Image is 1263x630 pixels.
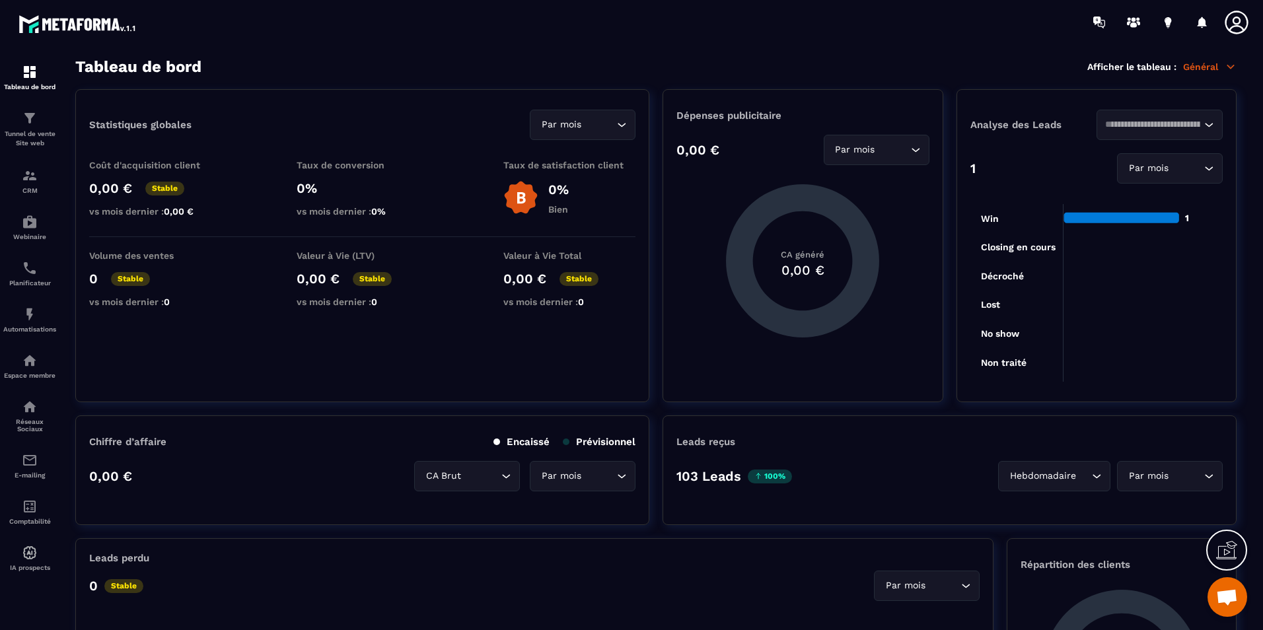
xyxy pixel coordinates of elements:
span: 0 [371,297,377,307]
p: 0,00 € [89,180,132,196]
a: Ouvrir le chat [1208,577,1247,617]
a: formationformationCRM [3,158,56,204]
p: Stable [104,579,143,593]
div: Search for option [1117,461,1223,491]
p: 0% [297,180,429,196]
input: Search for option [1171,161,1201,176]
p: Automatisations [3,326,56,333]
img: automations [22,306,38,322]
p: Encaissé [493,436,550,448]
a: formationformationTableau de bord [3,54,56,100]
p: Général [1183,61,1237,73]
p: Prévisionnel [563,436,635,448]
span: 0,00 € [164,206,194,217]
a: social-networksocial-networkRéseaux Sociaux [3,389,56,442]
span: 0 [578,297,584,307]
p: Comptabilité [3,518,56,525]
img: automations [22,353,38,368]
p: 100% [748,470,792,483]
p: Coût d'acquisition client [89,160,221,170]
p: Bien [548,204,569,215]
p: Chiffre d’affaire [89,436,166,448]
p: Stable [111,272,150,286]
p: Tableau de bord [3,83,56,90]
span: CA Brut [423,469,464,483]
tspan: Non traité [981,357,1027,368]
p: Taux de satisfaction client [503,160,635,170]
img: email [22,452,38,468]
img: scheduler [22,260,38,276]
img: automations [22,214,38,230]
p: Valeur à Vie (LTV) [297,250,429,261]
img: formation [22,110,38,126]
p: vs mois dernier : [297,297,429,307]
div: Search for option [1117,153,1223,184]
p: Volume des ventes [89,250,221,261]
div: Search for option [1097,110,1223,140]
tspan: Lost [981,299,1000,310]
p: 0,00 € [676,142,719,158]
p: 103 Leads [676,468,741,484]
p: vs mois dernier : [503,297,635,307]
div: Search for option [530,461,635,491]
p: 0,00 € [89,468,132,484]
a: emailemailE-mailing [3,442,56,489]
p: 0 [89,578,98,594]
p: vs mois dernier : [297,206,429,217]
p: Valeur à Vie Total [503,250,635,261]
input: Search for option [464,469,498,483]
p: Tunnel de vente Site web [3,129,56,148]
a: formationformationTunnel de vente Site web [3,100,56,158]
p: E-mailing [3,472,56,479]
tspan: Closing en cours [981,242,1056,253]
span: Par mois [538,118,584,132]
tspan: Win [981,213,999,224]
p: 1 [970,160,976,176]
p: 0,00 € [297,271,340,287]
span: Par mois [538,469,584,483]
p: Dépenses publicitaire [676,110,929,122]
span: Hebdomadaire [1007,469,1079,483]
p: Webinaire [3,233,56,240]
div: Search for option [998,461,1110,491]
tspan: No show [981,328,1020,339]
input: Search for option [1171,469,1201,483]
p: Taux de conversion [297,160,429,170]
p: Leads perdu [89,552,149,564]
div: Search for option [824,135,929,165]
span: 0% [371,206,386,217]
p: Stable [353,272,392,286]
input: Search for option [928,578,958,593]
p: Afficher le tableau : [1087,61,1176,72]
p: Réseaux Sociaux [3,418,56,433]
tspan: Décroché [981,271,1024,281]
img: formation [22,64,38,80]
img: b-badge-o.b3b20ee6.svg [503,180,538,215]
img: logo [18,12,137,36]
input: Search for option [584,118,614,132]
span: 0 [164,297,170,307]
p: 0 [89,271,98,287]
input: Search for option [878,143,908,157]
p: vs mois dernier : [89,297,221,307]
p: IA prospects [3,564,56,571]
img: automations [22,545,38,561]
p: Planificateur [3,279,56,287]
span: Par mois [832,143,878,157]
a: automationsautomationsEspace membre [3,343,56,389]
span: Par mois [883,578,928,593]
div: Search for option [874,571,980,601]
a: schedulerschedulerPlanificateur [3,250,56,297]
p: Analyse des Leads [970,119,1097,131]
a: automationsautomationsAutomatisations [3,297,56,343]
input: Search for option [1105,118,1201,132]
input: Search for option [584,469,614,483]
p: 0,00 € [503,271,546,287]
p: 0% [548,182,569,197]
span: Par mois [1126,161,1171,176]
span: Par mois [1126,469,1171,483]
p: Leads reçus [676,436,735,448]
p: vs mois dernier : [89,206,221,217]
p: Espace membre [3,372,56,379]
p: Stable [145,182,184,195]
